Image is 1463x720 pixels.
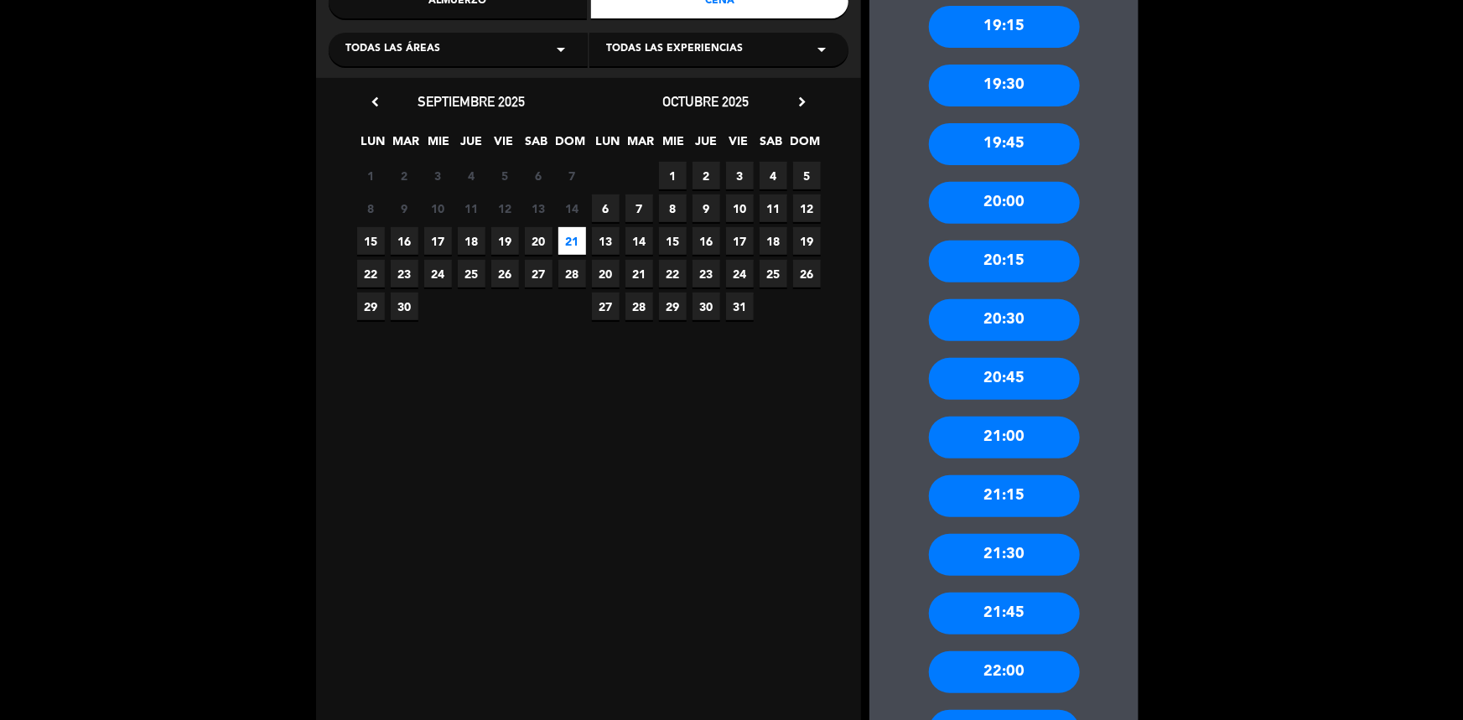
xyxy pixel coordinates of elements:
[793,194,821,222] span: 12
[929,182,1080,224] div: 20:00
[592,293,620,320] span: 27
[490,132,518,159] span: VIE
[424,227,452,255] span: 17
[458,132,485,159] span: JUE
[458,227,485,255] span: 18
[491,194,519,222] span: 12
[525,194,553,222] span: 13
[725,132,753,159] span: VIE
[357,260,385,287] span: 22
[760,162,787,189] span: 4
[760,260,787,287] span: 25
[929,651,1080,693] div: 22:00
[726,162,754,189] span: 3
[659,227,687,255] span: 15
[357,227,385,255] span: 15
[357,162,385,189] span: 1
[491,162,519,189] span: 5
[660,132,687,159] span: MIE
[523,132,551,159] span: SAB
[793,260,821,287] span: 26
[345,41,440,58] span: Todas las áreas
[929,299,1080,341] div: 20:30
[726,293,754,320] span: 31
[558,260,586,287] span: 28
[929,123,1080,165] div: 19:45
[458,260,485,287] span: 25
[929,6,1080,48] div: 19:15
[391,162,418,189] span: 2
[659,260,687,287] span: 22
[357,194,385,222] span: 8
[758,132,786,159] span: SAB
[592,227,620,255] span: 13
[627,132,655,159] span: MAR
[929,417,1080,458] div: 21:00
[391,194,418,222] span: 9
[760,194,787,222] span: 11
[625,293,653,320] span: 28
[392,132,420,159] span: MAR
[929,358,1080,400] div: 20:45
[793,162,821,189] span: 5
[606,41,743,58] span: Todas las experiencias
[929,475,1080,517] div: 21:15
[525,162,553,189] span: 6
[726,227,754,255] span: 17
[929,241,1080,282] div: 20:15
[791,132,818,159] span: DOM
[551,39,571,60] i: arrow_drop_down
[425,132,453,159] span: MIE
[929,593,1080,635] div: 21:45
[491,260,519,287] span: 26
[693,162,720,189] span: 2
[458,162,485,189] span: 4
[693,132,720,159] span: JUE
[625,227,653,255] span: 14
[929,65,1080,106] div: 19:30
[558,194,586,222] span: 14
[592,260,620,287] span: 20
[793,93,811,111] i: chevron_right
[391,227,418,255] span: 16
[556,132,584,159] span: DOM
[663,93,750,110] span: octubre 2025
[360,132,387,159] span: LUN
[525,260,553,287] span: 27
[458,194,485,222] span: 11
[558,162,586,189] span: 7
[693,260,720,287] span: 23
[592,194,620,222] span: 6
[726,260,754,287] span: 24
[357,293,385,320] span: 29
[424,194,452,222] span: 10
[726,194,754,222] span: 10
[659,293,687,320] span: 29
[424,162,452,189] span: 3
[594,132,622,159] span: LUN
[491,227,519,255] span: 19
[693,293,720,320] span: 30
[625,194,653,222] span: 7
[929,534,1080,576] div: 21:30
[418,93,525,110] span: septiembre 2025
[625,260,653,287] span: 21
[659,194,687,222] span: 8
[391,260,418,287] span: 23
[366,93,384,111] i: chevron_left
[812,39,832,60] i: arrow_drop_down
[558,227,586,255] span: 21
[391,293,418,320] span: 30
[693,194,720,222] span: 9
[760,227,787,255] span: 18
[693,227,720,255] span: 16
[659,162,687,189] span: 1
[793,227,821,255] span: 19
[424,260,452,287] span: 24
[525,227,553,255] span: 20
